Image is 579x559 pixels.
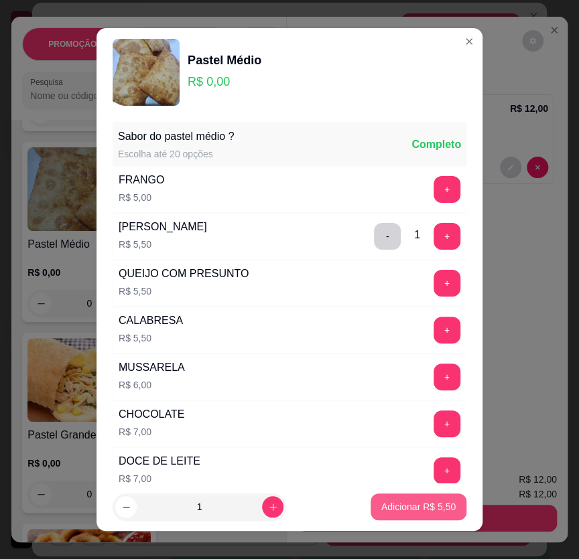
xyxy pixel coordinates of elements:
[119,285,249,298] p: R$ 5,50
[188,72,261,91] p: R$ 0,00
[434,364,460,390] button: add
[434,410,460,437] button: add
[434,270,460,297] button: add
[119,360,185,376] div: MUSSARELA
[411,137,461,153] div: Completo
[262,496,283,517] button: increase-product-quantity
[374,223,401,250] button: delete
[458,31,480,52] button: Close
[434,176,460,203] button: add
[119,453,200,469] div: DOCE DE LEITE
[119,472,200,485] p: R$ 7,00
[119,219,207,235] div: [PERSON_NAME]
[119,425,184,438] p: R$ 7,00
[119,191,164,204] p: R$ 5,00
[119,238,207,251] p: R$ 5,50
[119,406,184,422] div: CHOCOLATE
[115,496,137,517] button: decrease-product-quantity
[113,39,180,106] img: product-image
[119,172,164,188] div: FRANGO
[434,223,460,250] button: add
[118,147,234,161] div: Escolha até 20 opções
[119,378,185,392] p: R$ 6,00
[371,493,466,520] button: Adicionar R$ 5,50
[414,227,420,243] div: 1
[434,457,460,484] button: add
[119,266,249,282] div: QUEIJO COM PRESUNTO
[381,500,456,513] p: Adicionar R$ 5,50
[188,51,261,70] div: Pastel Médio
[118,129,234,145] div: Sabor do pastel médio ?
[434,317,460,343] button: add
[119,313,183,329] div: CALABRESA
[119,331,183,345] p: R$ 5,50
